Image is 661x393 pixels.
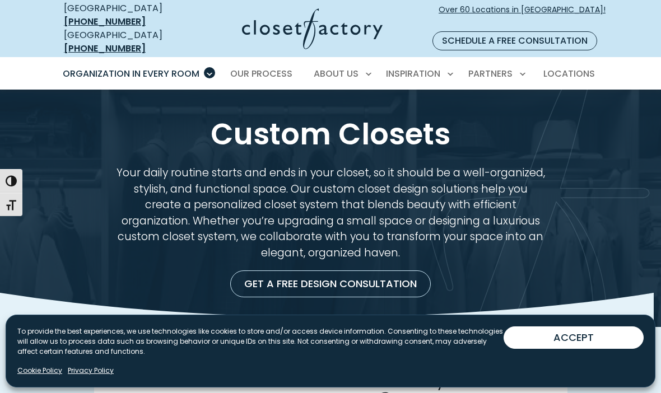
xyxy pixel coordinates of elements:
[68,366,114,376] a: Privacy Policy
[242,8,383,49] img: Closet Factory Logo
[64,15,146,28] a: [PHONE_NUMBER]
[64,42,146,55] a: [PHONE_NUMBER]
[314,67,359,80] span: About Us
[55,58,606,90] nav: Primary Menu
[543,67,595,80] span: Locations
[230,67,292,80] span: Our Process
[17,366,62,376] a: Cookie Policy
[439,4,606,27] span: Over 60 Locations in [GEOGRAPHIC_DATA]!
[63,67,199,80] span: Organization in Every Room
[17,326,504,357] p: To provide the best experiences, we use technologies like cookies to store and/or access device i...
[72,116,589,152] h1: Custom Closets
[504,326,644,349] button: ACCEPT
[116,165,545,261] p: Your daily routine starts and ends in your closet, so it should be a well-organized, stylish, and...
[64,2,186,29] div: [GEOGRAPHIC_DATA]
[468,67,513,80] span: Partners
[64,29,186,55] div: [GEOGRAPHIC_DATA]
[386,67,440,80] span: Inspiration
[230,270,431,297] a: Get a Free Design Consultation
[432,31,597,50] a: Schedule a Free Consultation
